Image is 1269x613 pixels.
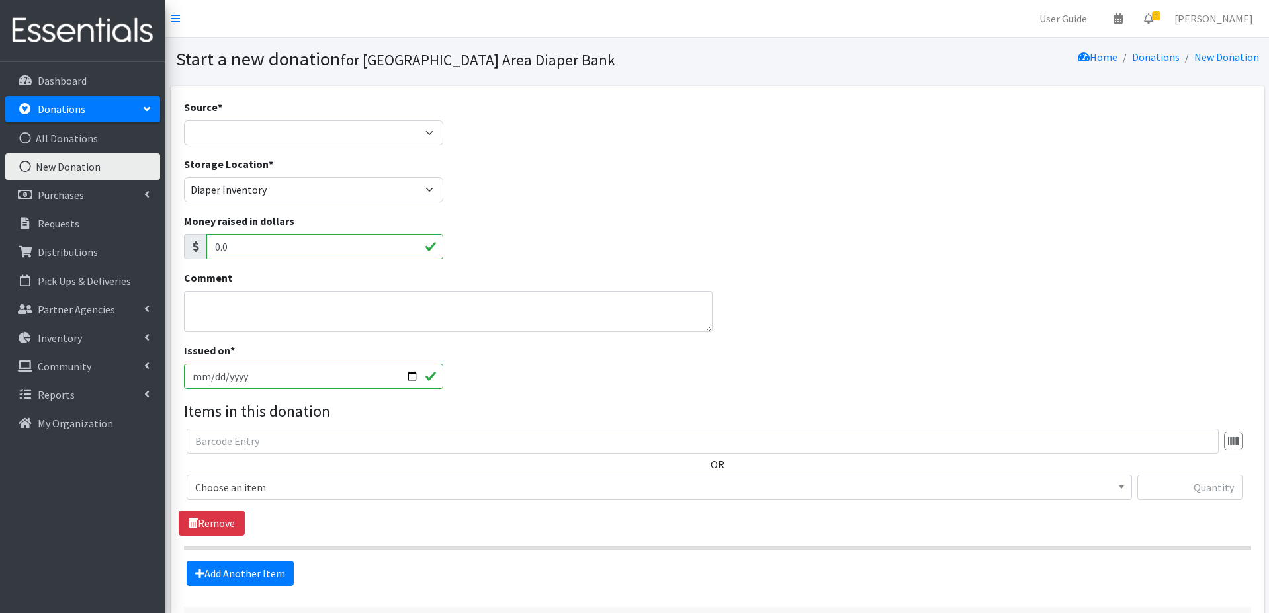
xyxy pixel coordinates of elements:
span: Choose an item [187,475,1132,500]
a: Inventory [5,325,160,351]
a: Remove [179,511,245,536]
p: Partner Agencies [38,303,115,316]
a: Donations [1132,50,1180,63]
p: Requests [38,217,79,230]
label: Issued on [184,343,235,358]
p: Dashboard [38,74,87,87]
p: Distributions [38,245,98,259]
span: 8 [1152,11,1160,20]
span: Choose an item [195,478,1123,497]
abbr: required [269,157,273,171]
p: Donations [38,102,85,116]
p: Inventory [38,331,82,345]
a: Purchases [5,182,160,208]
legend: Items in this donation [184,399,1251,423]
a: My Organization [5,410,160,436]
input: Barcode Entry [187,429,1219,454]
a: Home [1078,50,1117,63]
a: User Guide [1029,5,1098,32]
a: Pick Ups & Deliveries [5,268,160,294]
abbr: required [230,344,235,357]
label: Comment [184,270,232,286]
a: Dashboard [5,67,160,94]
small: for [GEOGRAPHIC_DATA] Area Diaper Bank [341,50,615,69]
a: New Donation [1194,50,1259,63]
a: All Donations [5,125,160,151]
a: [PERSON_NAME] [1164,5,1264,32]
label: Money raised in dollars [184,213,294,229]
a: Donations [5,96,160,122]
a: Requests [5,210,160,237]
label: OR [711,456,724,472]
p: Purchases [38,188,84,202]
label: Storage Location [184,156,273,172]
a: New Donation [5,153,160,180]
a: 8 [1133,5,1164,32]
p: Reports [38,388,75,401]
p: Pick Ups & Deliveries [38,274,131,288]
abbr: required [218,101,222,114]
a: Add Another Item [187,561,294,586]
label: Source [184,99,222,115]
a: Partner Agencies [5,296,160,323]
input: Quantity [1137,475,1243,500]
p: Community [38,360,91,373]
a: Reports [5,382,160,408]
h1: Start a new donation [176,48,713,71]
p: My Organization [38,417,113,430]
a: Community [5,353,160,380]
a: Distributions [5,239,160,265]
img: HumanEssentials [5,9,160,53]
